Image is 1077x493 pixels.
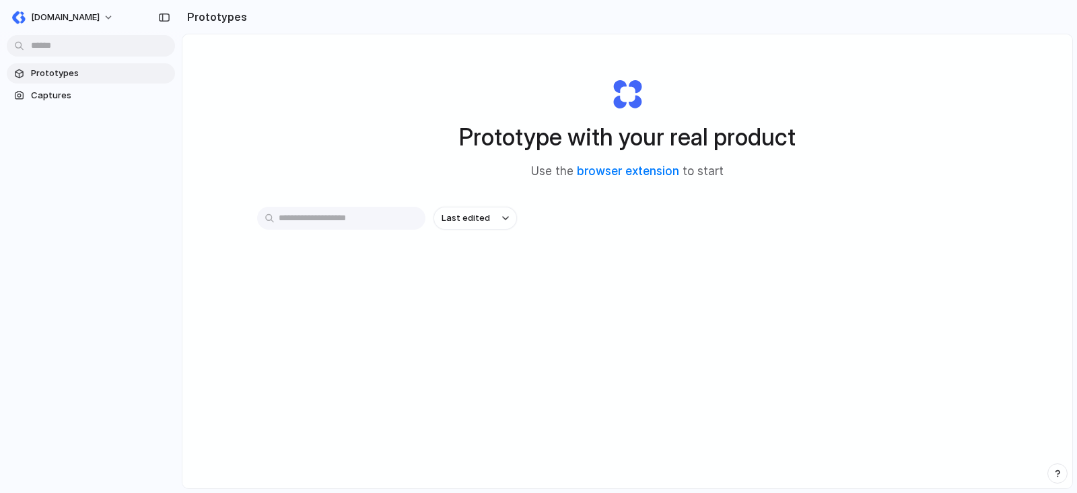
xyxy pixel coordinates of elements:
a: Prototypes [7,63,175,84]
span: Last edited [442,211,490,225]
span: Prototypes [31,67,170,80]
span: Use the to start [531,163,724,180]
a: Captures [7,86,175,106]
h2: Prototypes [182,9,247,25]
span: Captures [31,89,170,102]
button: Last edited [433,207,517,230]
button: [DOMAIN_NAME] [7,7,120,28]
h1: Prototype with your real product [459,119,796,155]
span: [DOMAIN_NAME] [31,11,100,24]
a: browser extension [577,164,679,178]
